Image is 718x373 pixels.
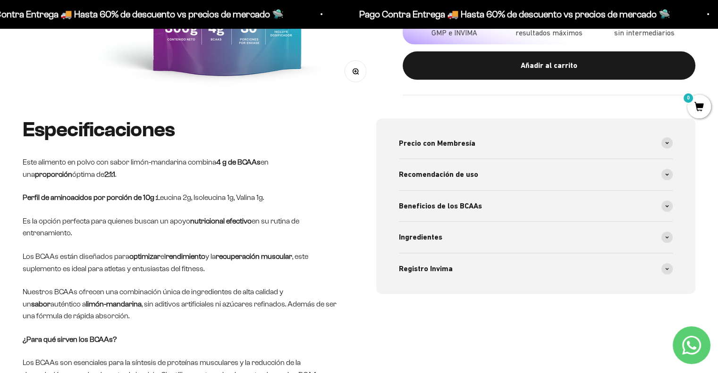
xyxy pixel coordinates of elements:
strong: limón-mandarina [86,300,142,308]
strong: muscular [261,252,292,260]
h2: Especificaciones [23,118,342,141]
p: Para decidirte a comprar este suplemento, ¿qué información específica sobre su pureza, origen o c... [11,15,195,58]
div: País de origen de ingredientes [11,85,195,101]
p: Leucina 2g, Isoleucina 1g, Valina 1g. [23,191,342,204]
span: Precio con Membresía [399,137,475,149]
strong: 4 g de BCAAs [216,158,261,166]
a: 0 [687,102,711,113]
summary: Recomendación de uso [399,159,673,190]
p: Los BCAAs están diseñados para el y la , este suplemento es ideal para atletas y entusiastas del ... [23,250,342,274]
mark: 0 [683,92,694,104]
strong: sabor [31,300,51,308]
span: Beneficios de los BCAAs [399,200,482,212]
p: Es la opción perfecta para quienes buscan un apoyo en su rutina de entrenamiento. [23,215,342,239]
p: Nuestros BCAAs ofrecen una combinación única de ingredientes de alta calidad y un auténtico a , s... [23,286,342,322]
strong: rendimiento [166,252,205,260]
summary: Beneficios de los BCAAs [399,191,673,222]
summary: Precio con Membresía [399,128,673,159]
p: Pago Contra Entrega 🚚 Hasta 60% de descuento vs precios de mercado 🛸 [358,7,669,22]
strong: nutricional [190,217,225,225]
div: Detalles sobre ingredientes "limpios" [11,66,195,83]
strong: Perfil de aminoacidos por porción de 10g : [23,193,157,201]
span: Recomendación de uso [399,168,478,181]
input: Otra (por favor especifica) [31,142,194,157]
strong: ¿Para qué sirven los BCAAs? [23,335,117,343]
span: Ingredientes [399,231,442,243]
div: Añadir al carrito [422,60,676,72]
strong: proporción [35,170,72,178]
strong: recuperación [216,252,260,260]
div: Comparativa con otros productos similares [11,123,195,139]
div: Certificaciones de calidad [11,104,195,120]
button: Añadir al carrito [403,52,695,80]
strong: 2:1:1 [104,170,115,178]
span: Enviar [155,163,194,179]
span: Registro Invima [399,263,453,275]
button: Enviar [154,163,195,179]
strong: efectivo [226,217,252,225]
strong: optimizar [129,252,160,260]
p: Este alimento en polvo con sabor limón-mandarina combina en una óptima de . [23,156,342,180]
summary: Registro Invima [399,253,673,284]
summary: Ingredientes [399,222,673,253]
